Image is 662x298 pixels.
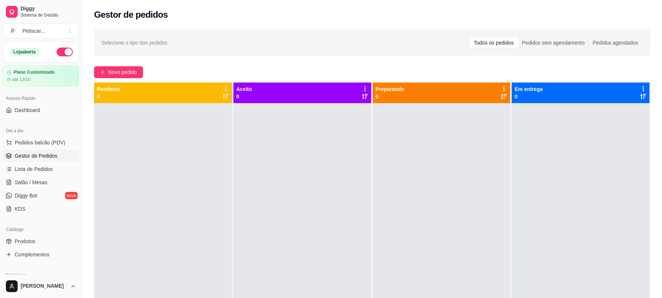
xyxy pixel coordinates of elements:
[515,85,543,93] p: Em entrega
[518,38,588,48] div: Pedidos sem agendamento
[470,38,518,48] div: Todos os pedidos
[3,150,79,162] a: Gestor de Pedidos
[236,93,252,100] p: 0
[3,163,79,175] a: Lista de Pedidos
[15,179,47,186] span: Salão / Mesas
[22,27,45,35] div: Petiscar ...
[3,24,79,38] button: Select a team
[15,165,53,173] span: Lista de Pedidos
[3,137,79,148] button: Pedidos balcão (PDV)
[101,39,167,47] span: Selecione o tipo dos pedidos
[57,48,73,56] button: Alterar Status
[21,283,67,290] span: [PERSON_NAME]
[3,203,79,215] a: KDS
[9,48,40,56] div: Loja aberta
[21,12,76,18] span: Sistema de Gestão
[15,192,37,199] span: Diggy Bot
[12,77,31,83] article: até 13/10
[3,66,79,87] a: Plano Customizadoaté 13/10
[15,106,40,114] span: Dashboard
[3,104,79,116] a: Dashboard
[100,70,105,75] span: plus
[236,85,252,93] p: Aceito
[15,238,35,245] span: Produtos
[6,272,26,278] span: Relatórios
[3,3,79,21] a: DiggySistema de Gestão
[588,38,642,48] div: Pedidos agendados
[15,139,65,146] span: Pedidos balcão (PDV)
[15,152,57,159] span: Gestor de Pedidos
[15,251,49,258] span: Complementos
[3,249,79,260] a: Complementos
[15,205,25,213] span: KDS
[3,277,79,295] button: [PERSON_NAME]
[108,68,137,76] span: Novo pedido
[21,6,76,12] span: Diggy
[515,93,543,100] p: 0
[9,27,17,35] span: P
[376,93,404,100] p: 0
[94,9,168,21] h2: Gestor de pedidos
[3,224,79,235] div: Catálogo
[376,85,404,93] p: Preparando
[3,176,79,188] a: Salão / Mesas
[97,85,120,93] p: Pendente
[3,235,79,247] a: Produtos
[3,125,79,137] div: Dia a dia
[3,92,79,104] div: Acesso Rápido
[3,190,79,201] a: Diggy Botnovo
[97,93,120,100] p: 0
[94,66,143,78] button: Novo pedido
[14,70,54,75] article: Plano Customizado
